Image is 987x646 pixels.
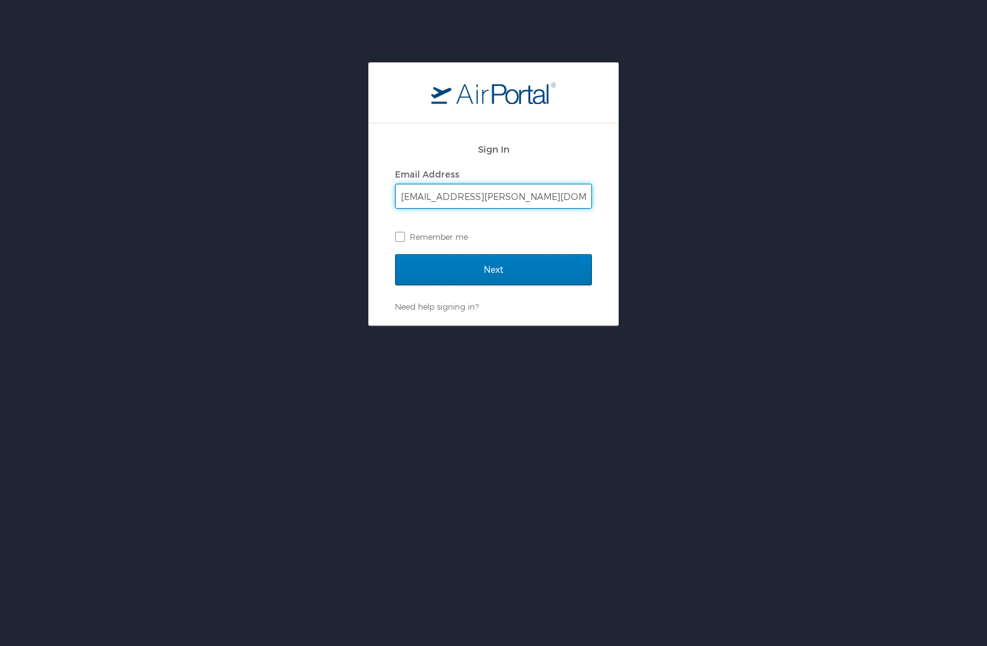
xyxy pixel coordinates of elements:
a: Need help signing in? [395,302,479,311]
label: Email Address [395,169,459,179]
h2: Sign In [395,142,592,156]
img: logo [431,82,556,104]
label: Remember me [395,227,592,246]
input: Next [395,254,592,285]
